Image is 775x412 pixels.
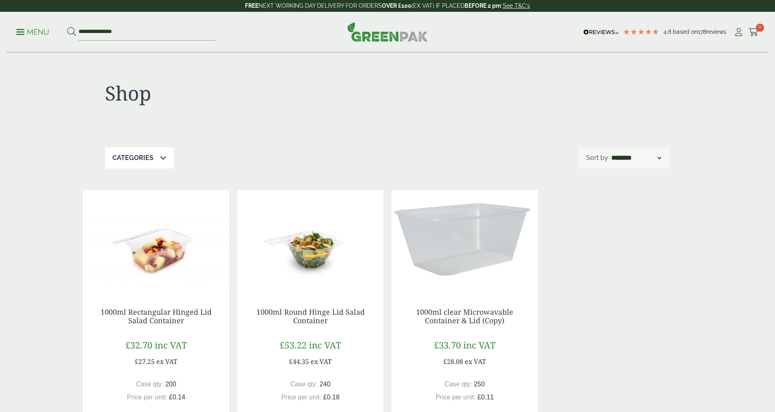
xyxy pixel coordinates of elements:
span: £27.25 [135,357,155,366]
strong: FREE [245,2,258,9]
p: Sort by [586,153,608,163]
a: 0 [749,26,759,38]
span: 4.8 [663,28,673,35]
strong: BEFORE 2 pm [464,2,501,9]
span: inc VAT [155,339,187,351]
img: 1000ml Round Hinged Salad Container open (Large) [237,190,383,291]
span: £32.70 [125,339,152,351]
span: inc VAT [309,339,341,351]
span: 240 [320,381,331,388]
i: Cart [749,28,759,36]
span: inc VAT [463,339,495,351]
span: £28.08 [443,357,463,366]
a: See T&C's [503,2,530,9]
span: reviews [706,28,726,35]
span: £0.14 [169,394,185,401]
span: Price per unit: [281,394,322,401]
span: £53.22 [280,339,306,351]
a: 1000ml Rectangular Hinged Lid Salad Container [101,307,212,326]
span: 0 [756,24,764,32]
a: 1000ml Round Hinge Lid Salad Container [256,307,365,326]
span: ex VAT [311,357,332,366]
span: ex VAT [465,357,486,366]
span: ex VAT [156,357,177,366]
i: My Account [733,28,744,36]
span: Case qty: [444,381,472,388]
div: 4.78 Stars [623,28,659,35]
span: £44.35 [289,357,309,366]
span: Price per unit: [436,394,476,401]
h1: Shop [105,81,387,105]
p: Categories [112,153,153,163]
span: Based on [673,28,698,35]
span: 178 [698,28,706,35]
span: 250 [474,381,485,388]
img: REVIEWS.io [583,29,619,35]
span: 200 [165,381,176,388]
span: Price per unit: [127,394,167,401]
span: Case qty: [136,381,164,388]
strong: OVER £100 [382,2,412,9]
span: £0.18 [323,394,339,401]
span: £0.11 [477,394,494,401]
select: Shop order [610,153,663,163]
img: 1000ml Rectangle Hinged Salad Container open.jpg [83,190,229,291]
p: Menu [16,27,49,37]
a: 1000ml clear Microwavable Container & Lid (Copy) [416,307,513,326]
img: GreenPak Supplies [347,22,428,42]
span: £33.70 [434,339,461,351]
a: Menu [16,27,49,35]
span: Case qty: [290,381,318,388]
img: 3010007B 1000ml Microwaveable Container & Lid [392,190,538,291]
